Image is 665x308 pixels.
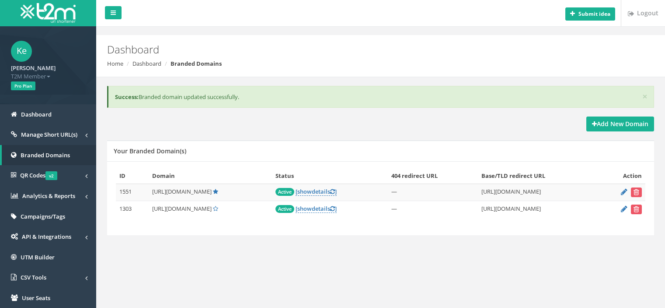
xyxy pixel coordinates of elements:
[20,171,57,179] span: QR Codes
[45,171,57,180] span: v2
[114,148,186,154] h5: Your Branded Domain(s)
[22,233,71,241] span: API & Integrations
[388,201,478,218] td: —
[565,7,615,21] button: Submit idea
[478,168,598,184] th: Base/TLD redirect URL
[116,201,149,218] td: 1303
[388,168,478,184] th: 404 redirect URL
[21,110,52,118] span: Dashboard
[149,168,272,184] th: Domain
[116,184,149,201] td: 1551
[296,205,337,213] a: [showdetails]
[275,188,294,196] span: Active
[586,117,654,131] a: Add New Domain
[11,81,35,90] span: Pro Plan
[107,60,123,67] a: Home
[21,273,46,281] span: CSV Tools
[115,93,139,101] b: Success:
[11,41,32,62] span: Ke
[213,205,218,212] a: Set Default
[107,86,654,108] div: Branded domain updated successfully.
[21,212,65,220] span: Campaigns/Tags
[213,188,218,195] a: Default
[578,10,610,18] b: Submit idea
[478,184,598,201] td: [URL][DOMAIN_NAME]
[107,44,561,55] h2: Dashboard
[152,205,212,212] span: [URL][DOMAIN_NAME]
[11,64,56,72] strong: [PERSON_NAME]
[275,205,294,213] span: Active
[592,120,648,128] strong: Add New Domain
[296,188,337,196] a: [showdetails]
[116,168,149,184] th: ID
[21,151,70,159] span: Branded Domains
[297,188,312,195] span: show
[21,131,77,138] span: Manage Short URL(s)
[21,253,55,261] span: UTM Builder
[171,60,222,67] strong: Branded Domains
[22,294,50,302] span: User Seats
[297,205,312,212] span: show
[642,92,648,101] button: ×
[22,192,75,200] span: Analytics & Reports
[21,3,76,23] img: T2M
[152,188,212,195] span: [URL][DOMAIN_NAME]
[132,60,161,67] a: Dashboard
[388,184,478,201] td: —
[272,168,387,184] th: Status
[598,168,645,184] th: Action
[11,72,85,81] span: T2M Member
[478,201,598,218] td: [URL][DOMAIN_NAME]
[11,62,85,80] a: [PERSON_NAME] T2M Member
